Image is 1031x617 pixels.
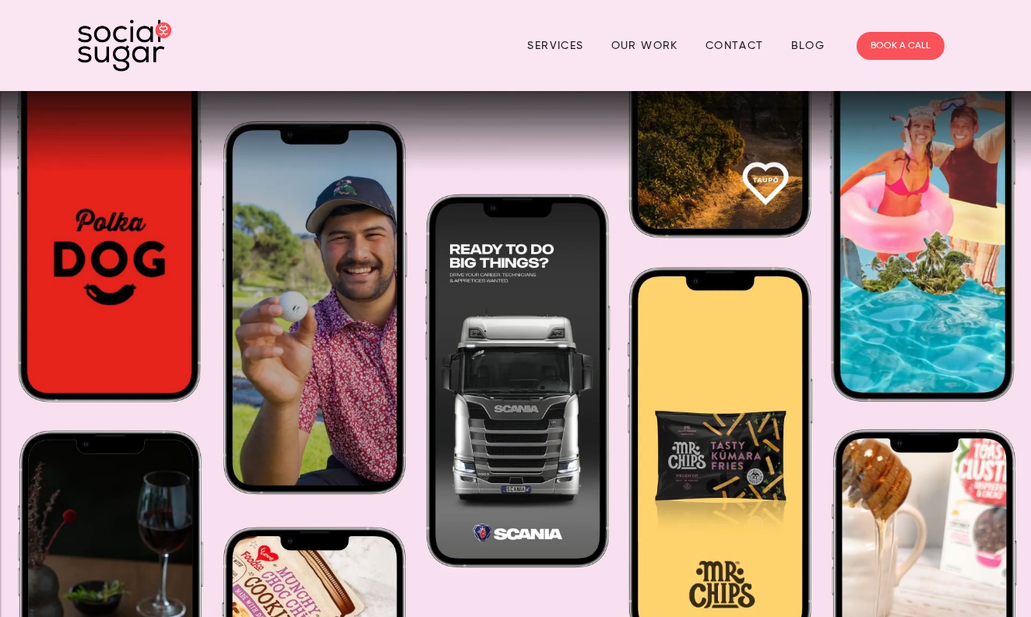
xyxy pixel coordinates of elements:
a: Contact [706,33,764,58]
img: SocialSugar [78,19,171,72]
a: Blog [791,33,825,58]
a: BOOK A CALL [857,32,945,60]
a: Services [527,33,583,58]
a: Our Work [611,33,678,58]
